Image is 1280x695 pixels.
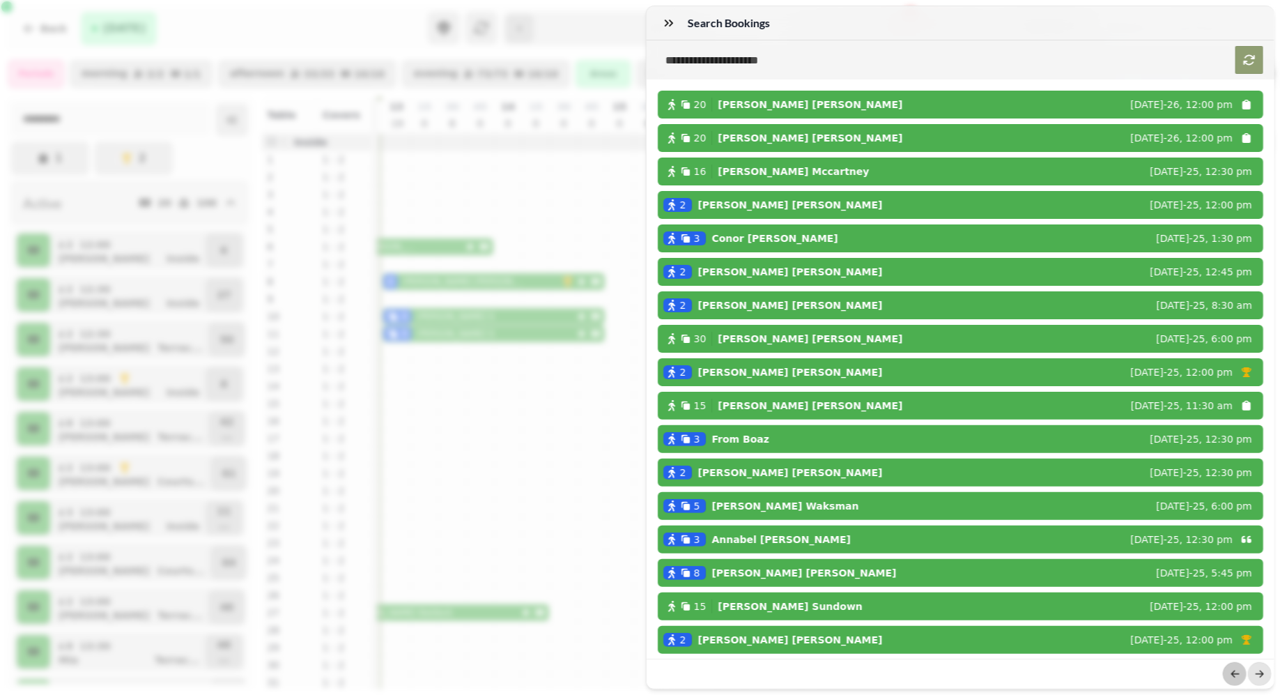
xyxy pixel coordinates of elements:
button: 5[PERSON_NAME] Waksman[DATE]-25, 6:00 pm [658,492,1264,520]
button: 20[PERSON_NAME] [PERSON_NAME][DATE]-26, 12:00 pm [658,124,1264,152]
span: 20 [694,131,707,145]
p: [DATE]-25, 6:00 pm [1156,499,1252,513]
p: [DATE]-25, 12:30 pm [1150,165,1252,178]
p: [DATE]-25, 1:30 pm [1156,231,1252,245]
button: 15[PERSON_NAME] Sundown[DATE]-25, 12:00 pm [658,593,1264,620]
p: From Boaz [711,432,769,446]
button: 15[PERSON_NAME] [PERSON_NAME][DATE]-25, 11:30 am [658,392,1264,420]
span: 2 [680,633,686,647]
h3: Search Bookings [688,15,776,31]
span: 2 [680,365,686,379]
button: 16[PERSON_NAME] Mccartney[DATE]-25, 12:30 pm [658,158,1264,185]
span: 2 [680,265,686,279]
p: [DATE]-25, 12:00 pm [1131,633,1233,647]
button: 20[PERSON_NAME] [PERSON_NAME][DATE]-26, 12:00 pm [658,91,1264,119]
button: 30[PERSON_NAME] [PERSON_NAME][DATE]-25, 6:00 pm [658,325,1264,353]
button: 2[PERSON_NAME] [PERSON_NAME][DATE]-25, 8:30 am [658,291,1264,319]
p: [DATE]-25, 12:00 pm [1131,365,1233,379]
p: [PERSON_NAME] Waksman [711,499,858,513]
p: [PERSON_NAME] [PERSON_NAME] [718,399,902,413]
button: 3Annabel [PERSON_NAME][DATE]-25, 12:30 pm [658,526,1264,553]
span: 2 [680,298,686,312]
span: 3 [694,231,700,245]
p: [PERSON_NAME] [PERSON_NAME] [697,365,882,379]
button: 2[PERSON_NAME] [PERSON_NAME][DATE]-25, 12:30 pm [658,459,1264,487]
p: [DATE]-25, 5:45 pm [1156,566,1252,580]
p: [DATE]-25, 12:45 pm [1150,265,1252,279]
span: 2 [680,198,686,212]
p: [PERSON_NAME] Mccartney [718,165,869,178]
p: [DATE]-25, 11:30 am [1131,399,1233,413]
button: 2[PERSON_NAME] [PERSON_NAME][DATE]-25, 12:00 pm [658,191,1264,219]
span: 16 [694,165,707,178]
p: [DATE]-25, 8:30 am [1157,298,1252,312]
p: [DATE]-25, 12:00 pm [1150,599,1252,613]
p: [DATE]-26, 12:00 pm [1131,98,1233,112]
p: Conor [PERSON_NAME] [711,231,838,245]
button: 2[PERSON_NAME] [PERSON_NAME][DATE]-25, 12:45 pm [658,258,1264,286]
button: 2[PERSON_NAME] [PERSON_NAME][DATE]-25, 12:00 pm [658,358,1264,386]
button: 3Conor [PERSON_NAME][DATE]-25, 1:30 pm [658,224,1264,252]
button: next [1248,662,1272,686]
p: [PERSON_NAME] [PERSON_NAME] [697,633,882,647]
button: 2[PERSON_NAME] [PERSON_NAME][DATE]-25, 12:00 pm [658,626,1264,654]
p: [PERSON_NAME] [PERSON_NAME] [718,98,902,112]
span: 8 [694,566,700,580]
p: [PERSON_NAME] [PERSON_NAME] [697,466,882,480]
p: [PERSON_NAME] [PERSON_NAME] [718,332,902,346]
p: [DATE]-25, 12:30 pm [1150,432,1252,446]
span: 15 [694,599,707,613]
span: 20 [694,98,707,112]
button: 3From Boaz[DATE]-25, 12:30 pm [658,425,1264,453]
button: 8[PERSON_NAME] [PERSON_NAME][DATE]-25, 5:45 pm [658,559,1264,587]
p: [DATE]-25, 12:30 pm [1150,466,1252,480]
button: back [1223,662,1247,686]
span: 3 [694,533,700,547]
p: [PERSON_NAME] [PERSON_NAME] [697,265,882,279]
p: Annabel [PERSON_NAME] [711,533,851,547]
span: 2 [680,466,686,480]
p: [DATE]-25, 6:00 pm [1156,332,1252,346]
span: 15 [694,399,707,413]
span: 5 [694,499,700,513]
span: 30 [694,332,707,346]
p: [PERSON_NAME] [PERSON_NAME] [697,298,882,312]
p: [PERSON_NAME] [PERSON_NAME] [711,566,896,580]
p: [DATE]-25, 12:00 pm [1150,198,1252,212]
p: [PERSON_NAME] Sundown [718,599,863,613]
p: [DATE]-25, 12:30 pm [1131,533,1233,547]
p: [PERSON_NAME] [PERSON_NAME] [697,198,882,212]
span: 3 [694,432,700,446]
p: [PERSON_NAME] [PERSON_NAME] [718,131,902,145]
p: [DATE]-26, 12:00 pm [1131,131,1233,145]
